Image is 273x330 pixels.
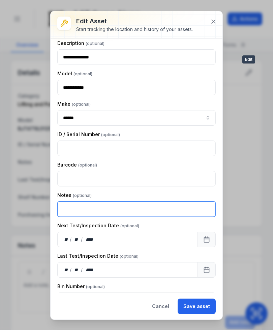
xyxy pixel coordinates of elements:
[70,266,72,273] div: /
[57,283,105,290] label: Bin Number
[146,299,175,314] button: Cancel
[57,161,97,168] label: Barcode
[57,40,104,47] label: Description
[83,236,96,243] div: year,
[178,299,216,314] button: Save asset
[76,17,193,26] h3: Edit asset
[57,253,139,259] label: Last Test/Inspection Date
[198,262,216,278] button: Calendar
[57,192,92,199] label: Notes
[57,131,120,138] label: ID / Serial Number
[57,222,139,229] label: Next Test/Inspection Date
[63,236,70,243] div: day,
[198,232,216,247] button: Calendar
[57,110,216,126] input: asset-edit:cf[ca1b6296-9635-4ae3-ae60-00faad6de89d]-label
[57,101,91,107] label: Make
[57,70,92,77] label: Model
[70,236,72,243] div: /
[76,26,193,33] div: Start tracking the location and history of your assets.
[63,266,70,273] div: day,
[72,236,81,243] div: month,
[83,266,96,273] div: year,
[72,266,81,273] div: month,
[81,266,83,273] div: /
[81,236,83,243] div: /
[242,55,255,64] span: Edit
